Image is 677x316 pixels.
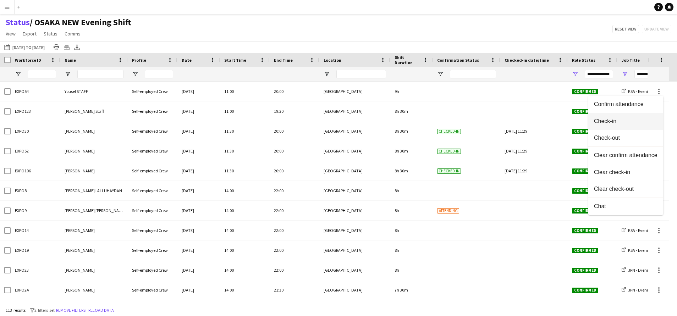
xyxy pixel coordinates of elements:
span: Clear confirm attendance [594,152,657,159]
button: Chat [588,198,663,215]
span: Check-out [594,135,657,141]
span: Check-in [594,118,657,124]
span: Clear check-out [594,186,657,192]
button: Check-in [588,113,663,130]
span: Chat [594,203,657,210]
button: Clear check-in [588,164,663,181]
button: Clear check-out [588,181,663,198]
button: Clear confirm attendance [588,147,663,164]
button: Check-out [588,130,663,147]
span: Clear check-in [594,169,657,176]
button: Confirm attendance [588,96,663,113]
span: Confirm attendance [594,101,657,107]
